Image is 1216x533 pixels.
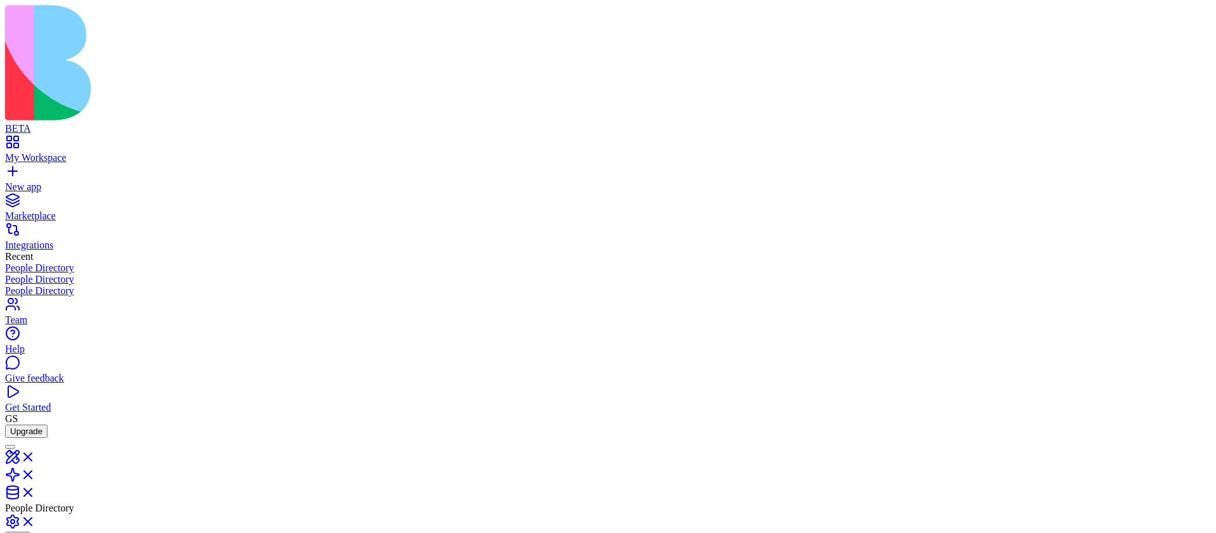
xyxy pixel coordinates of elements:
div: Give feedback [5,373,1211,384]
a: New app [5,170,1211,193]
a: BETA [5,112,1211,134]
div: Integrations [5,240,1211,251]
a: People Directory [5,285,1211,297]
div: Marketplace [5,210,1211,222]
div: My Workspace [5,152,1211,164]
div: Team [5,314,1211,326]
a: People Directory [5,274,1211,285]
a: Integrations [5,228,1211,251]
a: Team [5,303,1211,326]
div: Get Started [5,402,1211,413]
a: Upgrade [5,425,47,436]
div: Help [5,344,1211,355]
a: Marketplace [5,199,1211,222]
a: People Directory [5,262,1211,274]
button: Upgrade [5,425,47,438]
a: Get Started [5,390,1211,413]
span: Recent [5,251,33,262]
span: People Directory [5,503,74,513]
a: Give feedback [5,361,1211,384]
span: GS [5,413,18,424]
a: My Workspace [5,141,1211,164]
a: Help [5,332,1211,355]
img: logo [5,5,514,120]
div: New app [5,181,1211,193]
div: BETA [5,123,1211,134]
